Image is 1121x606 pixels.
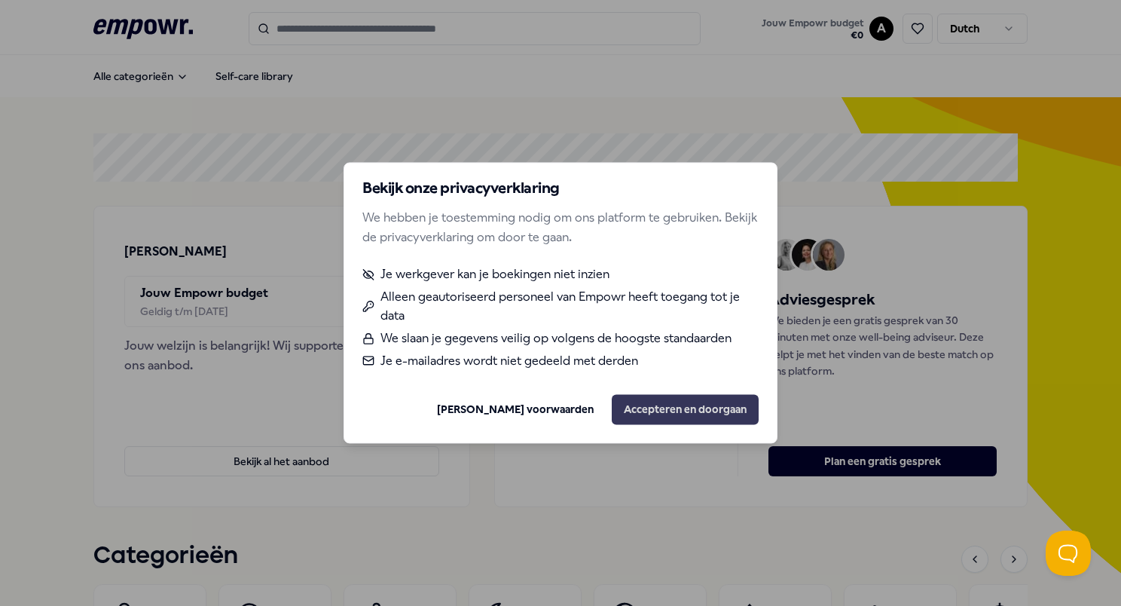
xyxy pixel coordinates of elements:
[362,287,759,326] li: Alleen geautoriseerd personeel van Empowr heeft toegang tot je data
[612,395,759,425] button: Accepteren en doorgaan
[362,329,759,348] li: We slaan je gegevens veilig op volgens de hoogste standaarden
[362,265,759,285] li: Je werkgever kan je boekingen niet inzien
[425,395,606,425] button: [PERSON_NAME] voorwaarden
[362,208,759,246] p: We hebben je toestemming nodig om ons platform te gebruiken. Bekijk de privacyverklaring om door ...
[437,401,594,418] a: [PERSON_NAME] voorwaarden
[362,351,759,371] li: Je e-mailadres wordt niet gedeeld met derden
[362,181,759,196] h2: Bekijk onze privacyverklaring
